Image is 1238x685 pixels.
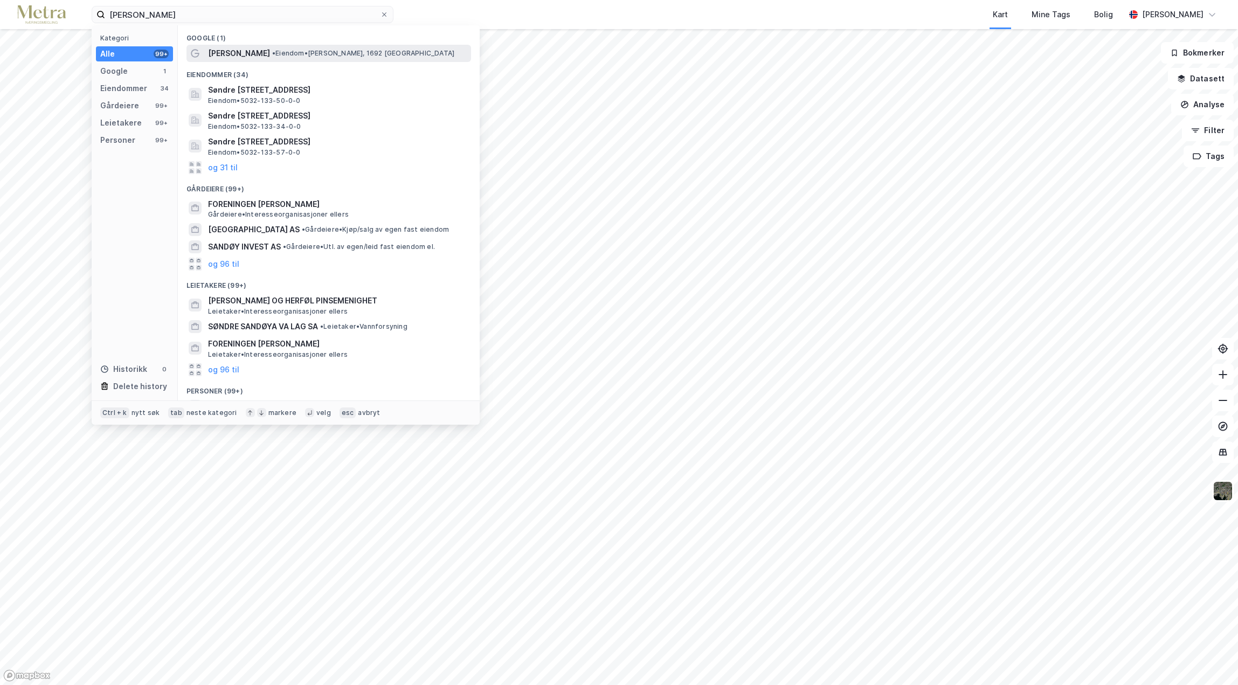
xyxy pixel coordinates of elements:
div: Bolig [1094,8,1113,21]
button: Analyse [1171,94,1234,115]
span: • [272,49,275,57]
span: [GEOGRAPHIC_DATA] AS [208,223,300,236]
div: tab [168,407,184,418]
span: FORENINGEN [PERSON_NAME] [208,337,467,350]
button: Tags [1184,146,1234,167]
div: 99+ [154,50,169,58]
div: Mine Tags [1032,8,1070,21]
span: • [302,225,305,233]
span: Eiendom • 5032-133-50-0-0 [208,96,301,105]
button: og 96 til [208,258,239,271]
span: • [320,322,323,330]
div: Personer [100,134,135,147]
a: Mapbox homepage [3,669,51,682]
div: Eiendommer [100,82,147,95]
div: esc [340,407,356,418]
div: Gårdeiere (99+) [178,176,480,196]
div: Eiendommer (34) [178,62,480,81]
div: Delete history [113,380,167,393]
span: Søndre [STREET_ADDRESS] [208,135,467,148]
span: Leietaker • Vannforsyning [320,322,407,331]
img: metra-logo.256734c3b2bbffee19d4.png [17,5,66,24]
button: Datasett [1168,68,1234,89]
div: Leietakere (99+) [178,273,480,292]
span: FORENINGEN [PERSON_NAME] [208,198,467,211]
div: Kontrollprogram for chat [1184,633,1238,685]
div: avbryt [358,409,380,417]
div: Leietakere [100,116,142,129]
span: Søndre [STREET_ADDRESS] [208,109,467,122]
div: 1 [160,67,169,75]
div: [PERSON_NAME] [1142,8,1204,21]
div: Kategori [100,34,173,42]
div: Gårdeiere [100,99,139,112]
div: velg [316,409,331,417]
div: Alle [100,47,115,60]
span: [PERSON_NAME] [208,47,270,60]
div: 99+ [154,119,169,127]
button: og 96 til [208,363,239,376]
img: 9k= [1213,481,1233,501]
div: 34 [160,84,169,93]
span: Eiendom • 5032-133-57-0-0 [208,148,301,157]
span: Eiendom • 5032-133-34-0-0 [208,122,301,131]
span: Gårdeiere • Utl. av egen/leid fast eiendom el. [283,243,435,251]
iframe: Chat Widget [1184,633,1238,685]
div: 0 [160,365,169,373]
span: Leietaker • Interesseorganisasjoner ellers [208,350,348,359]
div: Ctrl + k [100,407,129,418]
span: Gårdeiere • Interesseorganisasjoner ellers [208,210,349,219]
span: SANDØY INVEST AS [208,240,281,253]
div: Historikk [100,363,147,376]
button: og 31 til [208,161,238,174]
div: markere [268,409,296,417]
div: neste kategori [186,409,237,417]
span: • [283,243,286,251]
span: Leietaker • Interesseorganisasjoner ellers [208,307,348,316]
button: Bokmerker [1161,42,1234,64]
div: Google [100,65,128,78]
div: nytt søk [132,409,160,417]
input: Søk på adresse, matrikkel, gårdeiere, leietakere eller personer [105,6,380,23]
span: Gårdeiere • Kjøp/salg av egen fast eiendom [302,225,449,234]
div: Google (1) [178,25,480,45]
div: 99+ [154,101,169,110]
span: Søndre [STREET_ADDRESS] [208,84,467,96]
span: SØNDRE SANDØYA VA LAG SA [208,320,318,333]
div: Kart [993,8,1008,21]
div: 99+ [154,136,169,144]
button: Filter [1182,120,1234,141]
div: Personer (99+) [178,378,480,398]
span: Eiendom • [PERSON_NAME], 1692 [GEOGRAPHIC_DATA] [272,49,454,58]
span: [PERSON_NAME] OG HERFØL PINSEMENIGHET [208,294,467,307]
